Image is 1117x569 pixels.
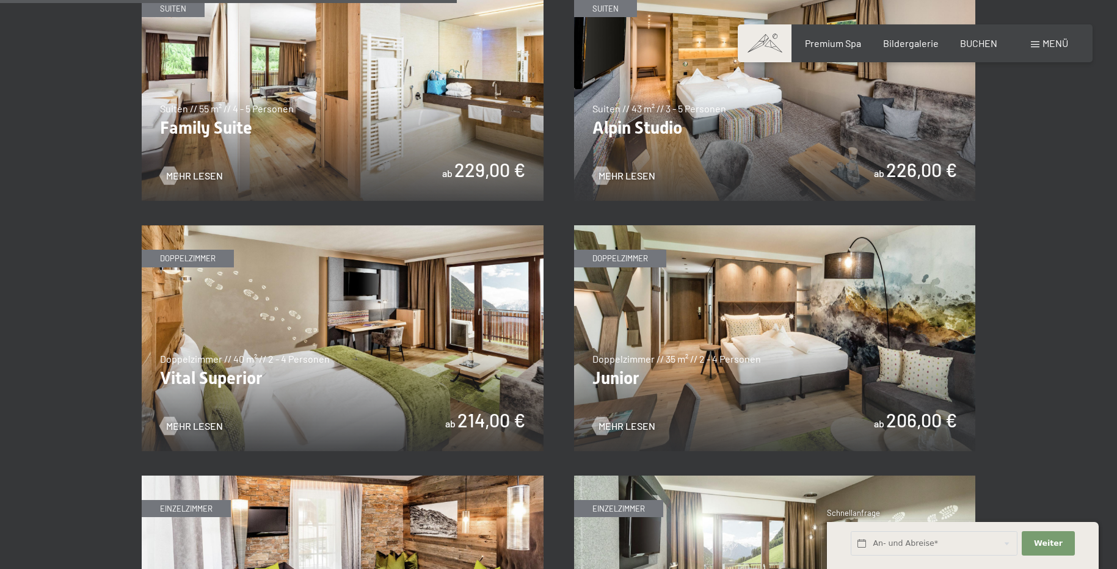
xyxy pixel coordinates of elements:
button: Weiter [1022,531,1074,556]
a: Mehr Lesen [160,169,223,183]
a: Single Alpin [142,476,544,484]
a: Mehr Lesen [160,419,223,433]
span: Mehr Lesen [166,169,223,183]
span: Mehr Lesen [599,169,655,183]
span: Mehr Lesen [166,419,223,433]
a: Mehr Lesen [592,169,655,183]
a: Vital Superior [142,226,544,233]
span: Weiter [1034,538,1063,549]
span: Mehr Lesen [599,419,655,433]
span: Menü [1042,37,1068,49]
a: Premium Spa [805,37,861,49]
a: Single Superior [574,476,976,484]
a: Mehr Lesen [592,419,655,433]
a: Bildergalerie [883,37,939,49]
img: Junior [574,225,976,451]
a: Junior [574,226,976,233]
span: Schnellanfrage [827,508,880,518]
img: Vital Superior [142,225,544,451]
a: BUCHEN [960,37,997,49]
